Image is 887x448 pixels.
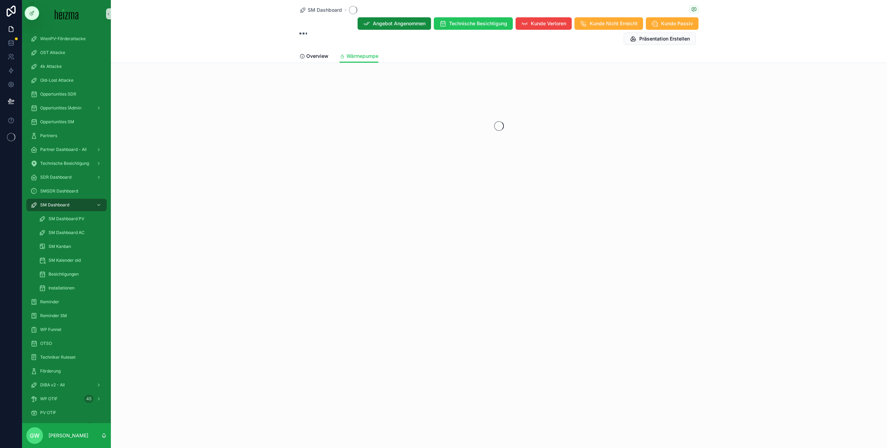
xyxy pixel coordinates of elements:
[40,341,52,346] span: OTSO
[40,410,56,415] span: PV OTIF
[26,323,107,336] a: WP Funnel
[26,379,107,391] a: DiBA v2 - All
[35,240,107,253] a: SM Kanban
[40,396,58,402] span: WP OTIF
[85,422,94,431] div: 0
[26,310,107,322] a: Reminder SM
[49,432,88,439] p: [PERSON_NAME]
[40,91,76,97] span: Opportunities SDR
[26,33,107,45] a: WienPV-Förderattacke
[49,244,71,249] span: SM Kanban
[26,74,107,87] a: Old-Lost Attacke
[26,143,107,156] a: Partner Dashboard - All
[49,230,85,235] span: SM Dashboard AC
[40,202,69,208] span: SM Dashboard
[531,20,566,27] span: Kunde Verloren
[449,20,507,27] span: Technische Besichtigung
[26,365,107,377] a: Förderung
[40,64,62,69] span: 4k Attacke
[35,268,107,280] a: Besichtigungen
[299,7,342,14] a: SM Dashboard
[299,50,328,64] a: Overview
[35,213,107,225] a: SM Dashboard PV
[308,7,342,14] span: SM Dashboard
[26,157,107,170] a: Technische Besichtigung
[40,327,61,332] span: WP Funnel
[26,185,107,197] a: SMSDR Dashboard
[661,20,693,27] span: Kunde Passiv
[590,20,638,27] span: Kunde Nicht Erreicht
[26,351,107,364] a: Techniker Ruleset
[26,406,107,419] a: PV OTIF
[26,116,107,128] a: Opportunities SM
[49,271,79,277] span: Besichtigungen
[40,133,57,138] span: Partners
[40,368,61,374] span: Förderung
[574,17,643,30] button: Kunde Nicht Erreicht
[26,199,107,211] a: SM Dashboard
[340,50,378,63] a: Wärmepumpe
[26,102,107,114] a: Opportunities (Admin
[40,161,89,166] span: Technische Besichtigung
[26,46,107,59] a: OST Attacke
[40,50,65,55] span: OST Attacke
[40,313,67,319] span: Reminder SM
[35,254,107,267] a: SM Kalender old
[40,105,81,111] span: Opportunities (Admin
[516,17,572,30] button: Kunde Verloren
[434,17,513,30] button: Technische Besichtigung
[26,393,107,405] a: WP OTIF45
[40,382,65,388] span: DiBA v2 - All
[35,282,107,294] a: Installationen
[26,337,107,350] a: OTSO
[26,420,107,433] a: 0
[49,258,81,263] span: SM Kalender old
[358,17,431,30] button: Angebot Angenommen
[646,17,699,30] button: Kunde Passiv
[26,88,107,100] a: Opportunities SDR
[40,299,59,305] span: Reminder
[26,60,107,73] a: 4k Attacke
[40,147,87,152] span: Partner Dashboard - All
[26,171,107,183] a: SDR Dashboard
[40,174,71,180] span: SDR Dashboard
[35,226,107,239] a: SM Dashboard AC
[40,36,86,42] span: WienPV-Förderattacke
[639,35,690,42] span: Präsentation Erstellen
[373,20,425,27] span: Angebot Angenommen
[40,355,76,360] span: Techniker Ruleset
[40,119,74,125] span: Opportunities SM
[49,216,84,222] span: SM Dashboard PV
[55,8,79,19] img: App logo
[26,129,107,142] a: Partners
[40,78,73,83] span: Old-Lost Attacke
[624,33,696,45] button: Präsentation Erstellen
[346,53,378,60] span: Wärmepumpe
[84,395,94,403] div: 45
[30,431,39,440] span: GW
[40,188,78,194] span: SMSDR Dashboard
[306,53,328,60] span: Overview
[22,28,111,423] div: scrollable content
[26,296,107,308] a: Reminder
[49,285,74,291] span: Installationen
